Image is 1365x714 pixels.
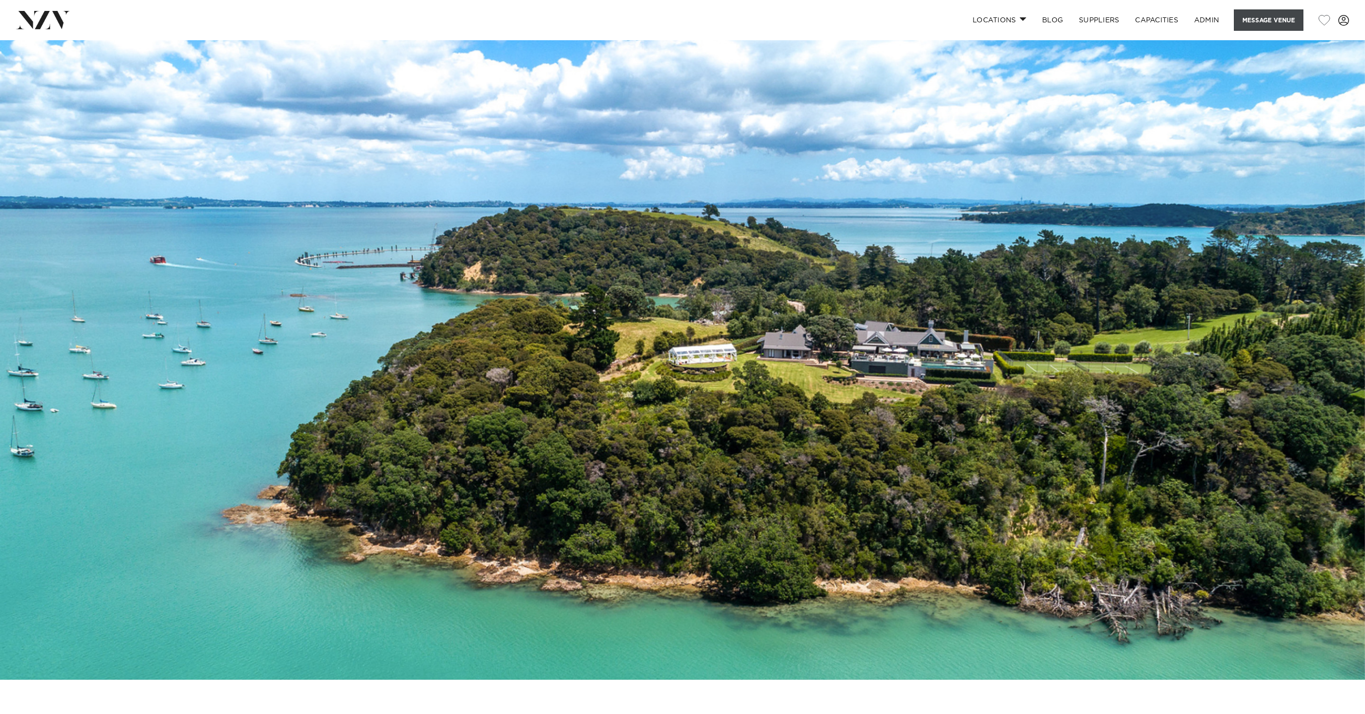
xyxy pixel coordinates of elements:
[1071,9,1127,31] a: SUPPLIERS
[16,11,70,29] img: nzv-logo.png
[1127,9,1186,31] a: Capacities
[965,9,1034,31] a: Locations
[1186,9,1227,31] a: ADMIN
[1034,9,1071,31] a: BLOG
[1234,9,1303,31] button: Message Venue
